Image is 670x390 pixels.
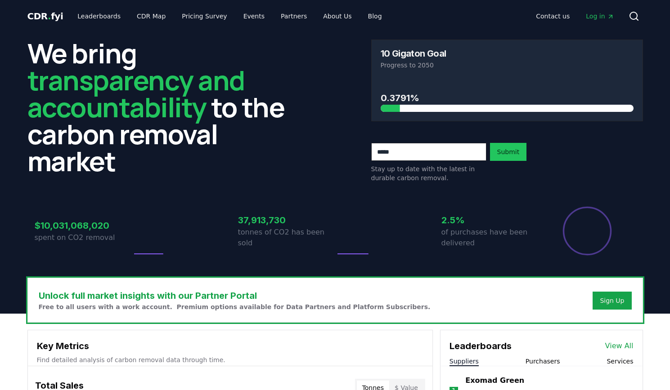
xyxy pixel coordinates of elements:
[593,292,631,310] button: Sign Up
[600,296,624,305] a: Sign Up
[441,213,539,227] h3: 2.5%
[39,302,431,311] p: Free to all users with a work account. Premium options available for Data Partners and Platform S...
[381,61,634,70] p: Progress to 2050
[361,8,389,24] a: Blog
[316,8,359,24] a: About Us
[465,375,524,386] a: Exomad Green
[27,40,299,174] h2: We bring to the carbon removal market
[274,8,314,24] a: Partners
[607,357,633,366] button: Services
[381,91,634,105] h3: 0.3791%
[130,8,173,24] a: CDR Map
[562,206,612,256] div: Percentage of sales delivered
[450,339,512,353] h3: Leaderboards
[605,341,634,351] a: View All
[39,289,431,302] h3: Unlock full market insights with our Partner Portal
[35,232,132,243] p: spent on CO2 removal
[48,11,51,22] span: .
[586,12,614,21] span: Log in
[70,8,128,24] a: Leaderboards
[238,213,335,227] h3: 37,913,730
[236,8,272,24] a: Events
[529,8,621,24] nav: Main
[70,8,389,24] nav: Main
[579,8,621,24] a: Log in
[441,227,539,248] p: of purchases have been delivered
[27,11,63,22] span: CDR fyi
[450,357,479,366] button: Suppliers
[381,49,446,58] h3: 10 Gigaton Goal
[37,339,423,353] h3: Key Metrics
[35,219,132,232] h3: $10,031,068,020
[490,143,527,161] button: Submit
[529,8,577,24] a: Contact us
[27,62,245,125] span: transparency and accountability
[37,355,423,364] p: Find detailed analysis of carbon removal data through time.
[238,227,335,248] p: tonnes of CO2 has been sold
[371,164,486,182] p: Stay up to date with the latest in durable carbon removal.
[175,8,234,24] a: Pricing Survey
[526,357,560,366] button: Purchasers
[27,10,63,22] a: CDR.fyi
